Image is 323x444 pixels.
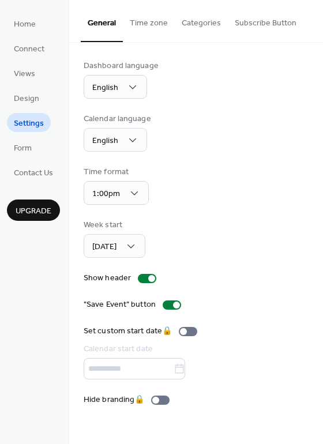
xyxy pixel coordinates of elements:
[7,63,42,82] a: Views
[84,60,159,72] div: Dashboard language
[84,299,156,311] div: "Save Event" button
[7,88,46,107] a: Design
[92,186,120,202] span: 1:00pm
[7,163,60,182] a: Contact Us
[16,205,51,217] span: Upgrade
[7,138,39,157] a: Form
[84,219,143,231] div: Week start
[84,272,131,284] div: Show header
[14,118,44,130] span: Settings
[14,142,32,155] span: Form
[14,43,44,55] span: Connect
[92,133,118,149] span: English
[14,93,39,105] span: Design
[7,200,60,221] button: Upgrade
[14,18,36,31] span: Home
[14,68,35,80] span: Views
[84,113,151,125] div: Calendar language
[7,39,51,58] a: Connect
[14,167,53,179] span: Contact Us
[7,113,51,132] a: Settings
[84,166,147,178] div: Time format
[92,239,117,255] span: [DATE]
[7,14,43,33] a: Home
[92,80,118,96] span: English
